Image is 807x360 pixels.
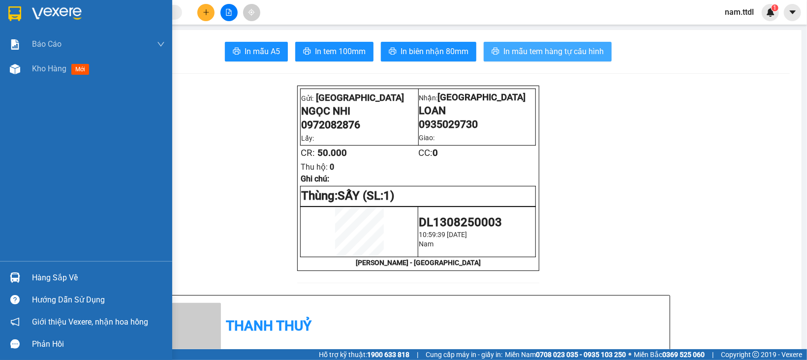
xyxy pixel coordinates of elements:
[303,47,311,57] span: printer
[301,134,314,142] span: Lấy:
[245,45,280,58] span: In mẫu A5
[419,240,434,248] span: Nam
[225,42,288,61] button: printerIn mẫu A5
[301,174,329,183] span: Ghi chú:
[5,42,68,74] li: VP [GEOGRAPHIC_DATA]
[717,6,762,18] span: nam.ttdl
[71,64,89,75] span: mới
[772,4,778,11] sup: 1
[10,64,20,74] img: warehouse-icon
[419,215,502,229] span: DL1308250003
[536,351,626,359] strong: 0708 023 035 - 0935 103 250
[295,42,373,61] button: printerIn tem 100mm
[401,45,468,58] span: In biên nhận 80mm
[338,189,394,203] span: SẤY (SL:
[32,64,66,73] span: Kho hàng
[315,45,366,58] span: In tem 100mm
[330,162,334,172] span: 0
[628,353,631,357] span: ⚪️
[301,148,315,158] span: CR:
[10,317,20,327] span: notification
[197,4,215,21] button: plus
[10,339,20,349] span: message
[433,148,438,158] span: 0
[417,349,418,360] span: |
[367,351,409,359] strong: 1900 633 818
[203,9,210,16] span: plus
[788,8,797,17] span: caret-down
[233,47,241,57] span: printer
[10,39,20,50] img: solution-icon
[32,316,148,328] span: Giới thiệu Vexere, nhận hoa hồng
[426,349,502,360] span: Cung cấp máy in - giấy in:
[301,119,360,131] span: 0972082876
[32,38,62,50] span: Báo cáo
[503,45,604,58] span: In mẫu tem hàng tự cấu hình
[8,6,21,21] img: logo-vxr
[505,349,626,360] span: Miền Nam
[662,351,705,359] strong: 0369 525 060
[419,134,435,142] span: Giao:
[419,92,535,103] p: Nhận:
[157,40,165,48] span: down
[225,9,232,16] span: file-add
[712,349,714,360] span: |
[419,118,478,130] span: 0935029730
[248,9,255,16] span: aim
[68,42,131,74] li: VP [GEOGRAPHIC_DATA]
[5,5,143,24] li: Thanh Thuỷ
[316,92,404,103] span: [GEOGRAPHIC_DATA]
[10,295,20,304] span: question-circle
[492,47,499,57] span: printer
[301,91,417,103] p: Gửi:
[220,4,238,21] button: file-add
[301,189,338,203] span: Thùng:
[389,47,397,57] span: printer
[418,148,438,158] span: CC:
[784,4,801,21] button: caret-down
[766,8,775,17] img: icon-new-feature
[356,259,481,267] strong: [PERSON_NAME] - [GEOGRAPHIC_DATA]
[381,42,476,61] button: printerIn biên nhận 80mm
[317,148,347,158] span: 50.000
[301,105,350,117] span: NGỌC NHI
[634,349,705,360] span: Miền Bắc
[773,4,776,11] span: 1
[10,272,20,283] img: warehouse-icon
[383,189,394,203] span: 1)
[32,270,165,285] div: Hàng sắp về
[752,351,759,358] span: copyright
[301,162,328,172] span: Thu hộ:
[319,349,409,360] span: Hỗ trợ kỹ thuật:
[226,318,311,334] b: Thanh Thuỷ
[438,92,526,103] span: [GEOGRAPHIC_DATA]
[419,104,446,117] span: LOAN
[32,293,165,307] div: Hướng dẫn sử dụng
[484,42,612,61] button: printerIn mẫu tem hàng tự cấu hình
[419,231,467,239] span: 10:59:39 [DATE]
[32,337,165,352] div: Phản hồi
[243,4,260,21] button: aim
